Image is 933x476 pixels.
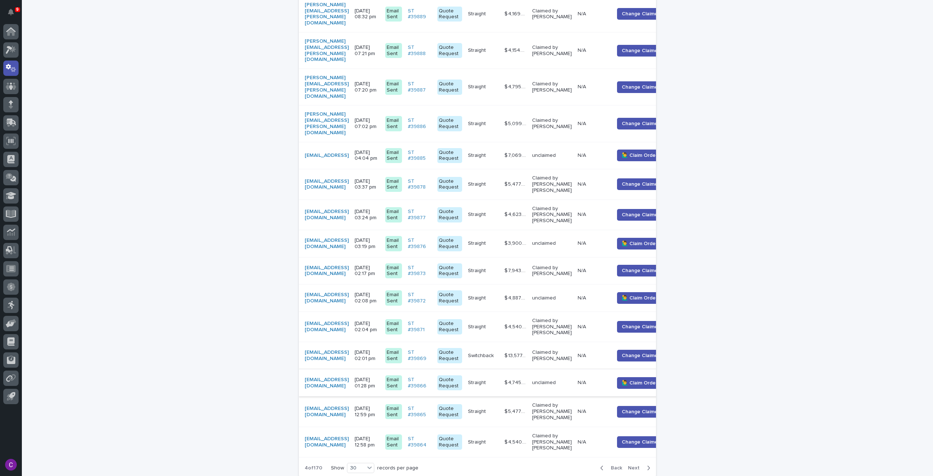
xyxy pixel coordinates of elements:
[532,206,572,224] p: Claimed by [PERSON_NAME] [PERSON_NAME]
[628,465,644,471] span: Next
[617,81,664,93] button: Change Claimer
[622,267,660,274] span: Change Claimer
[617,406,664,418] button: Change Claimer
[578,180,587,187] p: N/A
[532,175,572,193] p: Claimed by [PERSON_NAME] [PERSON_NAME]
[437,263,462,279] div: Quote Request
[468,119,487,127] p: Straight
[305,75,349,99] a: [PERSON_NAME][EMAIL_ADDRESS][PERSON_NAME][DOMAIN_NAME]
[532,117,572,130] p: Claimed by [PERSON_NAME]
[578,294,587,301] p: N/A
[468,351,495,359] p: Switchback
[468,378,487,386] p: Straight
[9,9,19,20] div: Notifications9
[468,438,487,445] p: Straight
[437,236,462,251] div: Quote Request
[3,457,19,472] button: users-avatar
[355,349,379,362] p: [DATE] 02:01 pm
[617,8,664,20] button: Change Claimer
[578,46,587,54] p: N/A
[504,322,528,330] p: $ 4,540.00
[617,436,664,448] button: Change Claimer
[299,311,676,342] tr: [EMAIL_ADDRESS][DOMAIN_NAME] [DATE] 02:04 pmEmail SentST #39871 Quote RequestStraightStraight $ 4...
[437,319,462,334] div: Quote Request
[437,290,462,306] div: Quote Request
[408,209,432,221] a: ST #39877
[578,210,587,218] p: N/A
[468,46,487,54] p: Straight
[355,321,379,333] p: [DATE] 02:04 pm
[305,237,349,250] a: [EMAIL_ADDRESS][DOMAIN_NAME]
[299,32,676,69] tr: [PERSON_NAME][EMAIL_ADDRESS][PERSON_NAME][DOMAIN_NAME] [DATE] 07:21 pmEmail SentST #39888 Quote R...
[305,436,349,448] a: [EMAIL_ADDRESS][DOMAIN_NAME]
[385,80,402,95] div: Email Sent
[622,379,657,387] span: 🙋‍♂️ Claim Order
[468,151,487,159] p: Straight
[305,377,349,389] a: [EMAIL_ADDRESS][DOMAIN_NAME]
[578,119,587,127] p: N/A
[305,321,349,333] a: [EMAIL_ADDRESS][DOMAIN_NAME]
[532,295,572,301] p: unclaimed
[468,266,487,274] p: Straight
[385,7,402,22] div: Email Sent
[437,375,462,391] div: Quote Request
[532,349,572,362] p: Claimed by [PERSON_NAME]
[617,118,664,129] button: Change Claimer
[617,292,662,304] button: 🙋‍♂️ Claim Order
[331,465,344,471] p: Show
[617,150,662,161] button: 🙋‍♂️ Claim Order
[408,81,432,93] a: ST #39887
[617,377,662,389] button: 🙋‍♂️ Claim Order
[532,265,572,277] p: Claimed by [PERSON_NAME]
[355,237,379,250] p: [DATE] 03:19 pm
[355,265,379,277] p: [DATE] 02:17 pm
[622,211,660,218] span: Change Claimer
[617,321,664,333] button: Change Claimer
[385,404,402,419] div: Email Sent
[408,8,432,20] a: ST #39889
[468,294,487,301] p: Straight
[377,465,418,471] p: records per page
[468,210,487,218] p: Straight
[299,169,676,200] tr: [EMAIL_ADDRESS][DOMAIN_NAME] [DATE] 03:37 pmEmail SentST #39878 Quote RequestStraightStraight $ 5...
[532,240,572,247] p: unclaimed
[408,117,432,130] a: ST #39886
[504,266,528,274] p: $ 7,943.00
[504,351,528,359] p: $ 13,577.00
[617,265,664,276] button: Change Claimer
[578,322,587,330] p: N/A
[3,4,19,20] button: Notifications
[355,377,379,389] p: [DATE] 01:28 pm
[617,209,664,221] button: Change Claimer
[355,209,379,221] p: [DATE] 03:24 pm
[504,46,528,54] p: $ 4,154.00
[504,180,528,187] p: $ 5,477.00
[355,81,379,93] p: [DATE] 07:20 pm
[532,433,572,451] p: Claimed by [PERSON_NAME] [PERSON_NAME]
[385,148,402,163] div: Email Sent
[355,436,379,448] p: [DATE] 12:58 pm
[408,349,432,362] a: ST #39869
[355,44,379,57] p: [DATE] 07:21 pm
[305,292,349,304] a: [EMAIL_ADDRESS][DOMAIN_NAME]
[299,69,676,105] tr: [PERSON_NAME][EMAIL_ADDRESS][PERSON_NAME][DOMAIN_NAME] [DATE] 07:20 pmEmail SentST #39887 Quote R...
[622,181,660,188] span: Change Claimer
[617,178,664,190] button: Change Claimer
[625,465,656,471] button: Next
[355,292,379,304] p: [DATE] 02:08 pm
[437,7,462,22] div: Quote Request
[622,120,660,127] span: Change Claimer
[468,9,487,17] p: Straight
[385,319,402,334] div: Email Sent
[532,81,572,93] p: Claimed by [PERSON_NAME]
[408,321,432,333] a: ST #39871
[504,378,528,386] p: $ 4,745.00
[299,285,676,312] tr: [EMAIL_ADDRESS][DOMAIN_NAME] [DATE] 02:08 pmEmail SentST #39872 Quote RequestStraightStraight $ 4...
[355,8,379,20] p: [DATE] 08:32 pm
[622,323,660,330] span: Change Claimer
[504,407,528,415] p: $ 5,477.00
[468,407,487,415] p: Straight
[504,9,528,17] p: $ 4,169.00
[385,207,402,222] div: Email Sent
[305,2,349,26] a: [PERSON_NAME][EMAIL_ADDRESS][PERSON_NAME][DOMAIN_NAME]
